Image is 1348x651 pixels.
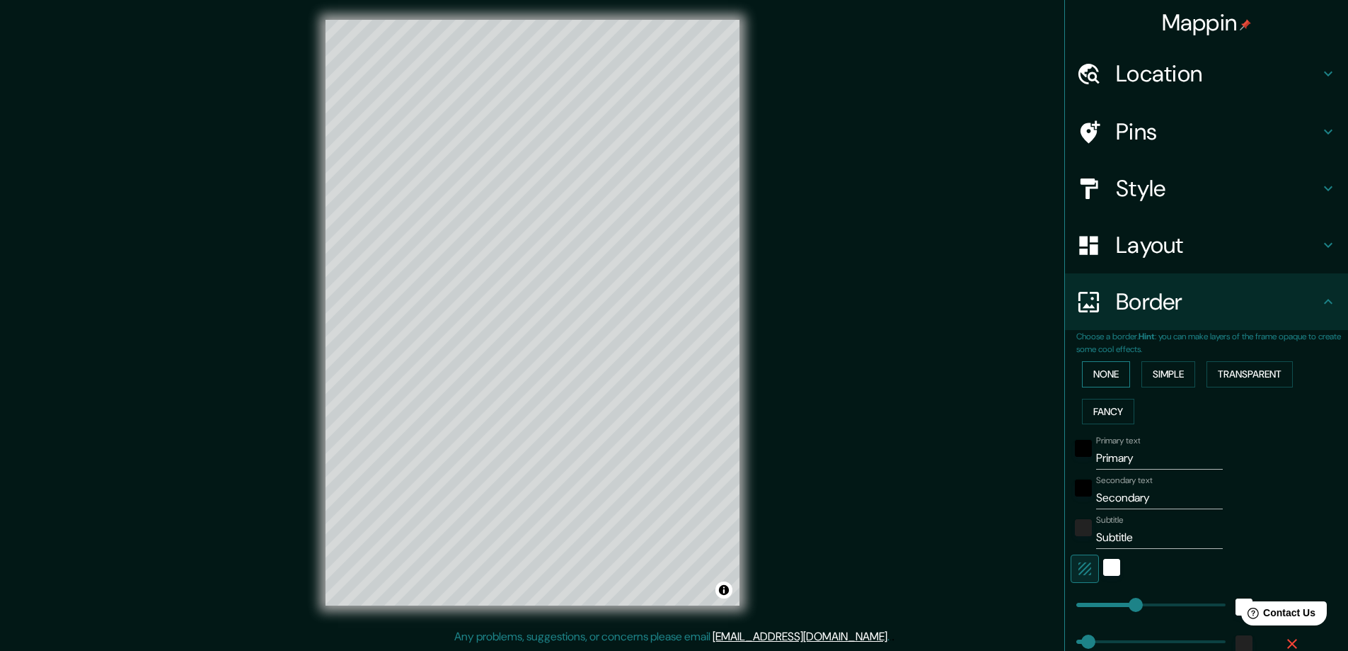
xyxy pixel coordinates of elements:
a: [EMAIL_ADDRESS][DOMAIN_NAME] [713,629,887,644]
button: black [1075,480,1092,497]
div: Style [1065,160,1348,217]
button: white [1103,559,1120,576]
button: None [1082,361,1130,387]
label: Subtitle [1096,514,1124,526]
h4: Location [1116,60,1320,88]
p: Any problems, suggestions, or concerns please email . [454,628,889,645]
div: Location [1065,45,1348,102]
button: color-222222 [1075,519,1092,536]
button: Transparent [1206,361,1293,387]
label: Primary text [1096,435,1140,447]
p: Choose a border. : you can make layers of the frame opaque to create some cool effects. [1076,330,1348,356]
div: . [892,628,894,645]
b: Hint [1139,331,1155,342]
button: Toggle attribution [715,582,732,599]
div: Layout [1065,217,1348,273]
div: Pins [1065,103,1348,160]
h4: Pins [1116,118,1320,146]
button: Fancy [1082,399,1134,425]
img: pin-icon.png [1240,19,1251,30]
h4: Mappin [1162,9,1252,37]
div: Border [1065,273,1348,330]
label: Secondary text [1096,475,1153,487]
button: black [1075,440,1092,457]
div: . [889,628,892,645]
h4: Style [1116,174,1320,203]
iframe: Help widget launcher [1222,596,1332,635]
button: Simple [1141,361,1195,387]
h4: Layout [1116,231,1320,259]
h4: Border [1116,288,1320,316]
